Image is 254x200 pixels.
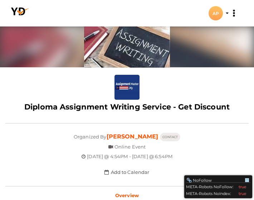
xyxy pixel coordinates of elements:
[209,11,223,16] profile-pic: AP
[24,102,230,111] b: Diploma Assignment Writing Service - Get Discount
[244,177,250,183] div: Minimize
[115,192,139,198] b: Overview
[186,183,250,190] div: META-Robots NoFollow:
[206,6,225,21] button: AP
[209,6,223,20] div: AP
[107,133,158,140] a: [PERSON_NAME]
[239,184,246,190] div: true
[104,169,149,175] a: Add to Calendar
[114,144,146,150] span: Online Event
[84,25,170,68] img: XRG4BS4U_normal.jpeg
[87,153,172,159] span: [DATE] @ 4:54PM - [DATE] @ 6:54PM
[114,75,140,100] img: MKWEUMJE_small.jpeg
[186,190,250,196] div: META-Robots NoIndex:
[74,134,107,140] span: Organized By
[239,191,246,196] div: true
[186,177,244,183] div: NoFollow
[160,133,181,141] button: CONTACT
[115,192,139,200] a: Overview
